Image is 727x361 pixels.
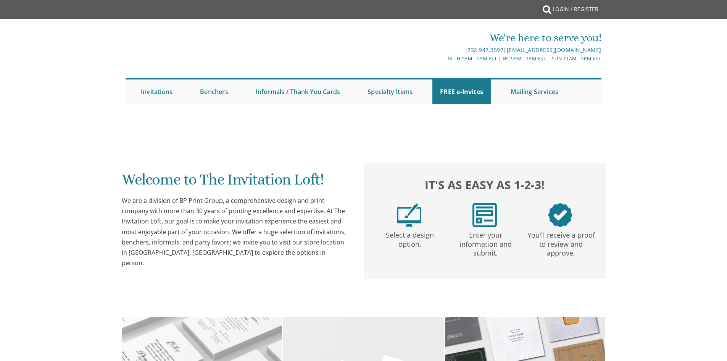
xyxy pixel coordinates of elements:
h1: Welcome to The Invitation Loft! [122,171,348,194]
p: You'll receive a proof to review and approve. [525,227,597,258]
a: Benchers [192,79,236,104]
a: Specialty Items [360,79,420,104]
a: Mailing Services [503,79,566,104]
div: We're here to serve you! [285,30,601,45]
div: We are a division of BP Print Group, a comprehensive design and print company with more than 30 y... [122,196,348,268]
a: [EMAIL_ADDRESS][DOMAIN_NAME] [507,46,601,53]
a: Informals / Thank You Cards [248,79,348,104]
div: | [285,45,601,55]
div: M-Th 9am - 5pm EST | Fri 9am - 1pm EST | Sun 11am - 3pm EST [285,55,601,63]
p: Enter your information and submit. [449,227,522,258]
h2: It's as easy as 1-2-3! [371,176,598,193]
img: step2.png [472,203,497,227]
img: step1.png [397,203,421,227]
img: step3.png [548,203,572,227]
a: Invitations [133,79,180,104]
p: Select a design option. [374,227,446,249]
a: FREE e-Invites [432,79,491,104]
a: 732.947.3597 [467,46,503,53]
